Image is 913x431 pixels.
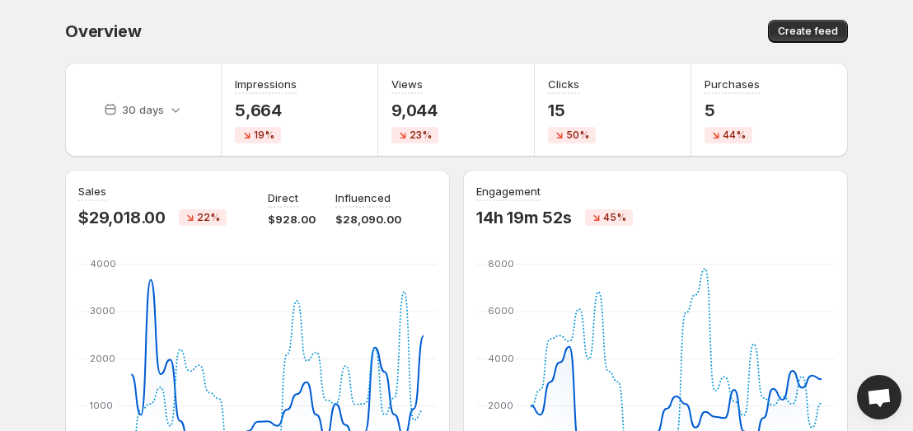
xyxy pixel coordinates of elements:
p: 9,044 [391,101,438,120]
h3: Views [391,76,423,92]
span: Create feed [778,25,838,38]
p: 14h 19m 52s [476,208,572,227]
span: 44% [723,129,746,142]
h3: Clicks [548,76,579,92]
text: 2000 [488,400,513,411]
h3: Purchases [705,76,760,92]
span: 45% [603,211,626,224]
p: $29,018.00 [78,208,166,227]
p: $28,090.00 [335,211,401,227]
span: Overview [65,21,141,41]
text: 2000 [90,353,115,364]
p: $928.00 [268,211,316,227]
text: 3000 [90,305,115,316]
text: 4000 [488,353,514,364]
p: Direct [268,190,298,206]
h3: Engagement [476,183,541,199]
text: 1000 [90,400,113,411]
span: 23% [410,129,432,142]
h3: Impressions [235,76,297,92]
p: Influenced [335,190,391,206]
button: Create feed [768,20,848,43]
p: 30 days [122,101,164,118]
p: 5 [705,101,760,120]
p: 15 [548,101,596,120]
text: 6000 [488,305,514,316]
span: 50% [566,129,589,142]
text: 8000 [488,258,514,269]
span: 19% [254,129,274,142]
div: Open chat [857,375,901,419]
h3: Sales [78,183,106,199]
span: 22% [197,211,220,224]
p: 5,664 [235,101,297,120]
text: 4000 [90,258,116,269]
